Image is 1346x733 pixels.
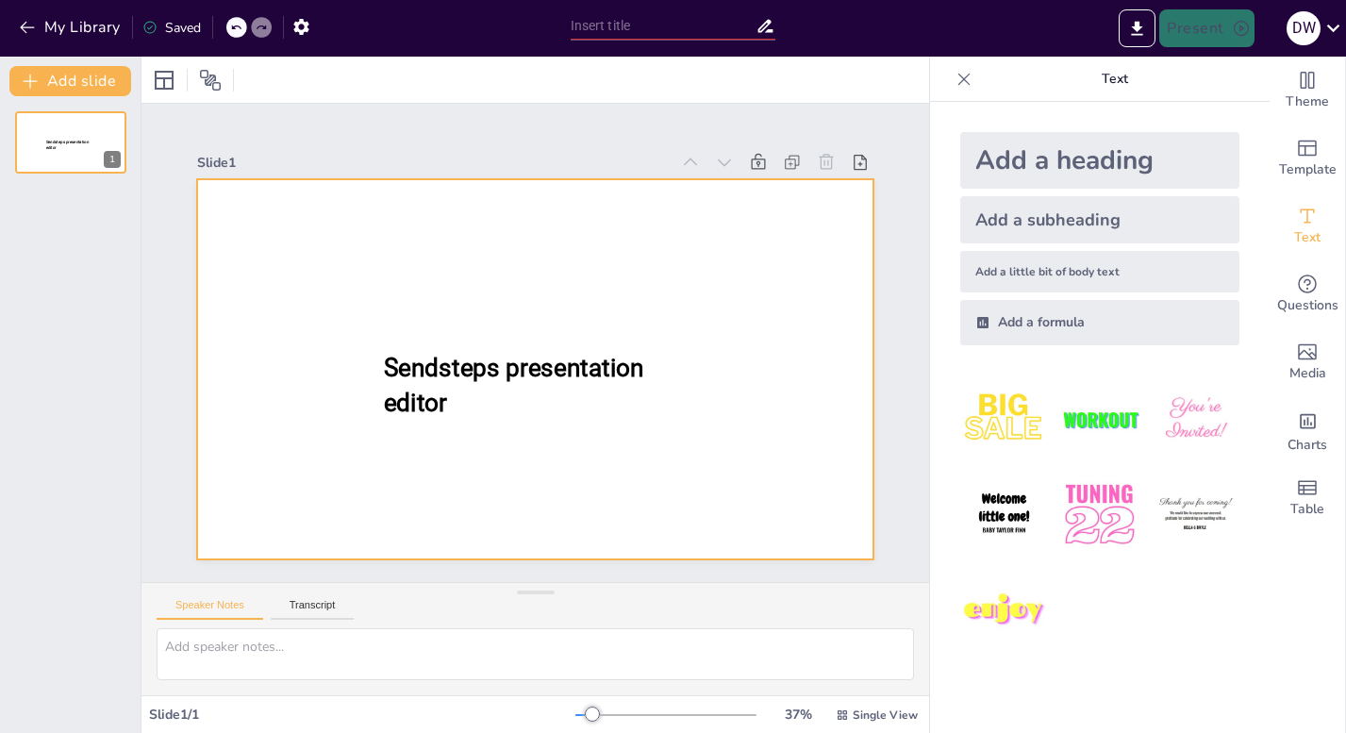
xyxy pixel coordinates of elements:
[149,706,575,724] div: Slide 1 / 1
[149,65,179,95] div: Layout
[1055,471,1143,558] img: 5.jpeg
[1289,363,1326,384] span: Media
[1159,9,1254,47] button: Present
[1270,260,1345,328] div: Get real-time input from your audience
[979,57,1251,102] p: Text
[1119,9,1155,47] button: Export to PowerPoint
[142,19,201,37] div: Saved
[15,111,126,174] div: 1
[1287,11,1321,45] div: D W
[853,708,918,723] span: Single View
[199,69,222,92] span: Position
[960,196,1239,243] div: Add a subheading
[197,154,669,172] div: Slide 1
[1270,57,1345,125] div: Change the overall theme
[960,300,1239,345] div: Add a formula
[571,12,756,40] input: Insert title
[1287,9,1321,47] button: D W
[1288,435,1327,456] span: Charts
[1290,499,1324,520] span: Table
[960,471,1048,558] img: 4.jpeg
[46,140,89,150] span: Sendsteps presentation editor
[271,599,355,620] button: Transcript
[1270,396,1345,464] div: Add charts and graphs
[1055,375,1143,463] img: 2.jpeg
[384,354,643,417] span: Sendsteps presentation editor
[960,251,1239,292] div: Add a little bit of body text
[960,567,1048,655] img: 7.jpeg
[1270,192,1345,260] div: Add text boxes
[1270,328,1345,396] div: Add images, graphics, shapes or video
[9,66,131,96] button: Add slide
[1152,375,1239,463] img: 3.jpeg
[960,132,1239,189] div: Add a heading
[1152,471,1239,558] img: 6.jpeg
[1279,159,1337,180] span: Template
[1270,464,1345,532] div: Add a table
[1277,295,1338,316] span: Questions
[14,12,128,42] button: My Library
[1286,92,1329,112] span: Theme
[1270,125,1345,192] div: Add ready made slides
[104,151,121,168] div: 1
[157,599,263,620] button: Speaker Notes
[1294,227,1321,248] span: Text
[960,375,1048,463] img: 1.jpeg
[775,706,821,724] div: 37 %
